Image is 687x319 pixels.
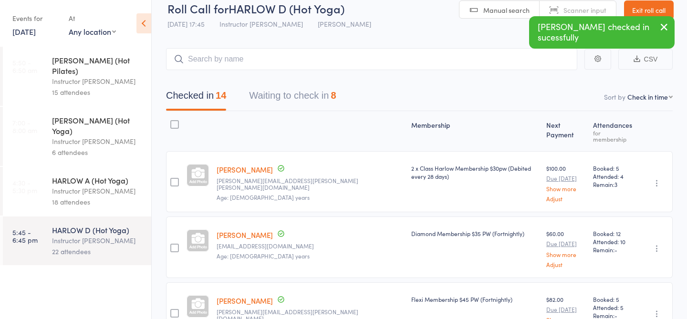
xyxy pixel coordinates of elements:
[618,49,673,70] button: CSV
[52,87,143,98] div: 15 attendees
[52,136,143,147] div: Instructor [PERSON_NAME]
[52,76,143,87] div: Instructor [PERSON_NAME]
[52,115,143,136] div: [PERSON_NAME] (Hot Yoga)
[217,243,404,249] small: nichollssacha@gmail.com
[483,5,530,15] span: Manual search
[411,164,539,180] div: 2 x Class Harlow Membership $30pw (Debited every 28 days)
[217,230,273,240] a: [PERSON_NAME]
[593,180,634,188] span: Remain:
[407,115,542,147] div: Membership
[3,216,151,265] a: 5:45 -6:45 pmHARLOW D (Hot Yoga)Instructor [PERSON_NAME]22 attendees
[52,196,143,207] div: 18 attendees
[331,90,336,101] div: 8
[542,115,589,147] div: Next Payment
[546,251,585,257] a: Show more
[52,55,143,76] div: [PERSON_NAME] (Hot Pilates)
[546,164,585,202] div: $100.00
[167,0,229,16] span: Roll Call for
[217,165,273,175] a: [PERSON_NAME]
[593,246,634,254] span: Remain:
[593,229,634,237] span: Booked: 12
[3,47,151,106] a: 5:50 -6:50 am[PERSON_NAME] (Hot Pilates)Instructor [PERSON_NAME]15 attendees
[52,175,143,185] div: HARLOW A (Hot Yoga)
[614,180,617,188] span: 3
[593,164,634,172] span: Booked: 5
[217,252,310,260] span: Age: [DEMOGRAPHIC_DATA] years
[529,16,675,49] div: [PERSON_NAME] checked in sucessfully
[12,59,37,74] time: 5:50 - 6:50 am
[52,147,143,158] div: 6 attendees
[411,295,539,303] div: Flexi Membership $45 PW (Fortnightly)
[166,48,577,70] input: Search by name
[614,246,617,254] span: -
[546,306,585,313] small: Due [DATE]
[166,85,226,111] button: Checked in14
[593,295,634,303] span: Booked: 5
[589,115,638,147] div: Atten­dances
[546,185,585,192] a: Show more
[69,26,116,37] div: Any location
[3,107,151,166] a: 7:00 -8:00 am[PERSON_NAME] (Hot Yoga)Instructor [PERSON_NAME]6 attendees
[593,303,634,311] span: Attended: 5
[3,167,151,216] a: 4:30 -5:30 pmHARLOW A (Hot Yoga)Instructor [PERSON_NAME]18 attendees
[249,85,336,111] button: Waiting to check in8
[563,5,606,15] span: Scanner input
[219,19,303,29] span: Instructor [PERSON_NAME]
[217,296,273,306] a: [PERSON_NAME]
[229,0,344,16] span: HARLOW D (Hot Yoga)
[69,10,116,26] div: At
[12,179,37,194] time: 4:30 - 5:30 pm
[12,228,38,244] time: 5:45 - 6:45 pm
[604,92,625,102] label: Sort by
[546,240,585,247] small: Due [DATE]
[411,229,539,237] div: Diamond Membership $35 PW (Fortnightly)
[52,225,143,235] div: HARLOW D (Hot Yoga)
[624,0,674,20] a: Exit roll call
[12,10,59,26] div: Events for
[52,246,143,257] div: 22 attendees
[217,177,404,191] small: alexandra.kate.farmer@gmail.com
[318,19,371,29] span: [PERSON_NAME]
[546,229,585,267] div: $60.00
[167,19,205,29] span: [DATE] 17:45
[12,26,36,37] a: [DATE]
[546,175,585,182] small: Due [DATE]
[52,185,143,196] div: Instructor [PERSON_NAME]
[52,235,143,246] div: Instructor [PERSON_NAME]
[593,172,634,180] span: Attended: 4
[627,92,668,102] div: Check in time
[593,237,634,246] span: Attended: 10
[217,193,310,201] span: Age: [DEMOGRAPHIC_DATA] years
[546,196,585,202] a: Adjust
[216,90,226,101] div: 14
[12,119,37,134] time: 7:00 - 8:00 am
[546,261,585,268] a: Adjust
[593,130,634,142] div: for membership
